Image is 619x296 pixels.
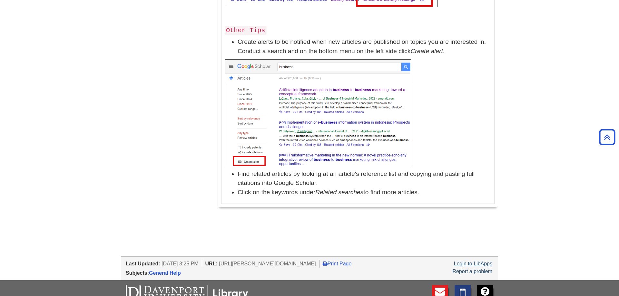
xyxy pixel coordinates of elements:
[238,188,491,197] li: Click on the keywords under to find more articles.
[597,133,617,141] a: Back to Top
[126,261,160,266] span: Last Updated:
[126,270,149,276] span: Subjects:
[238,37,491,56] li: Create alerts to be notified when new articles are published on topics you are interested in. Con...
[454,261,492,266] a: Login to LibApps
[225,59,411,166] img: creat alert
[315,189,363,196] em: Related searches
[219,261,316,266] span: [URL][PERSON_NAME][DOMAIN_NAME]
[205,261,218,266] span: URL:
[323,261,328,266] i: Print Page
[452,269,492,274] a: Report a problem
[149,270,181,276] a: General Help
[323,261,352,266] a: Print Page
[411,48,443,54] em: Create alert
[238,169,491,188] li: Find related articles by looking at an article's reference list and copying and pasting full cita...
[162,261,198,266] span: [DATE] 3:25 PM
[225,26,267,35] code: Other Tips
